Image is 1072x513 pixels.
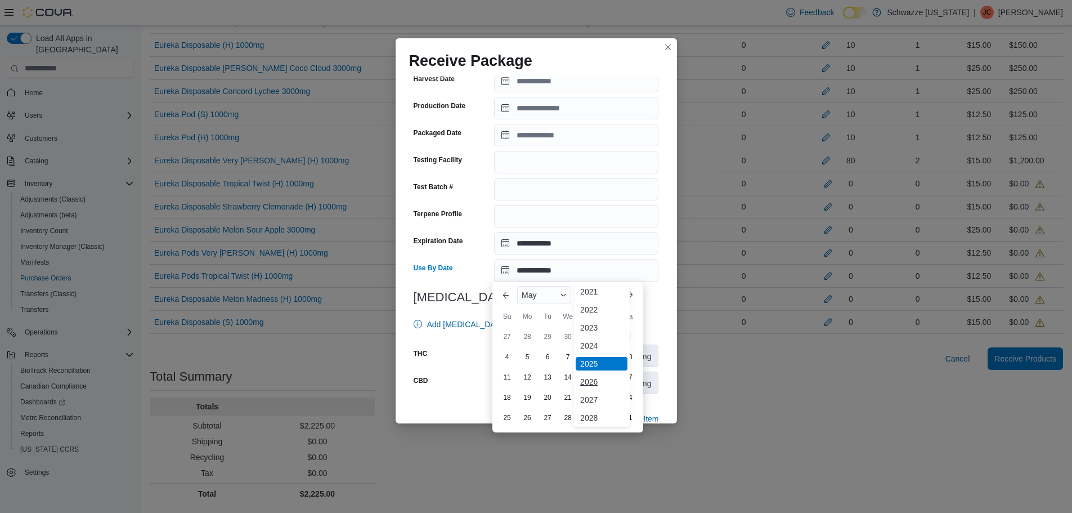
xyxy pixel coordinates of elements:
input: Press the down key to open a popover containing a calendar. [494,232,658,255]
div: Tu [539,307,557,325]
div: day-25 [498,409,516,427]
div: Button. Open the month selector. May is currently selected. [517,286,571,304]
label: Testing Facility [414,155,462,164]
div: day-18 [498,389,516,407]
div: 2028 [576,411,627,425]
button: Previous Month [497,286,515,304]
button: Next month [621,286,639,304]
div: 2027 [576,393,627,407]
div: day-26 [518,409,536,427]
h1: Receive Package [409,52,532,70]
label: Harvest Date [414,74,455,83]
div: 2021 [576,285,627,298]
button: Add [MEDICAL_DATA] [409,313,512,336]
label: Production Date [414,101,466,110]
div: day-11 [498,368,516,386]
div: day-21 [559,389,577,407]
button: Closes this modal window [661,41,675,54]
div: day-5 [518,348,536,366]
label: Expiration Date [414,237,463,246]
h3: [MEDICAL_DATA] [414,291,659,304]
label: Terpene Profile [414,209,462,218]
div: 2026 [576,375,627,389]
div: day-28 [559,409,577,427]
div: day-20 [539,389,557,407]
div: day-4 [498,348,516,366]
div: day-7 [559,348,577,366]
input: Press the down key to open a popover containing a calendar. [494,97,658,119]
div: day-12 [518,368,536,386]
div: day-29 [539,328,557,346]
label: Packaged Date [414,128,461,137]
div: day-6 [539,348,557,366]
div: day-27 [498,328,516,346]
div: day-19 [518,389,536,407]
label: Use By Date [414,264,453,273]
div: mg [634,345,658,367]
div: 2024 [576,339,627,353]
label: CBD [414,376,428,385]
input: Press the down key to open a popover containing a calendar. [494,124,658,146]
span: May [522,291,536,300]
span: Add [MEDICAL_DATA] [427,319,507,330]
div: Su [498,307,516,325]
div: mg [634,372,658,394]
input: Press the down key to open a popover containing a calendar. [494,70,658,92]
input: Press the down key to enter a popover containing a calendar. Press the escape key to close the po... [494,259,658,282]
div: day-27 [539,409,557,427]
label: THC [414,349,428,358]
div: Mo [518,307,536,325]
div: May, 2025 [497,327,639,428]
div: 2023 [576,321,627,334]
div: We [559,307,577,325]
div: day-30 [559,328,577,346]
div: day-13 [539,368,557,386]
div: day-28 [518,328,536,346]
label: Test Batch # [414,182,453,191]
div: 2025 [576,357,627,371]
div: 2022 [576,303,627,316]
div: day-14 [559,368,577,386]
